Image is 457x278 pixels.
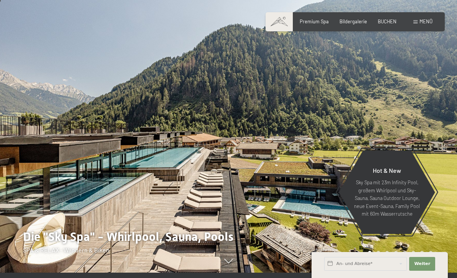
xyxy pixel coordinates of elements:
span: Hot & New [373,167,401,174]
span: Weiter [414,261,430,267]
a: Premium Spa [300,18,329,24]
a: BUCHEN [378,18,397,24]
span: Schnellanfrage [312,247,338,252]
p: Sky Spa mit 23m Infinity Pool, großem Whirlpool und Sky-Sauna, Sauna Outdoor Lounge, neue Event-S... [354,179,420,218]
a: Hot & New Sky Spa mit 23m Infinity Pool, großem Whirlpool und Sky-Sauna, Sauna Outdoor Lounge, ne... [338,150,436,234]
a: Bildergalerie [339,18,367,24]
button: Weiter [409,257,435,271]
span: Menü [419,18,433,24]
